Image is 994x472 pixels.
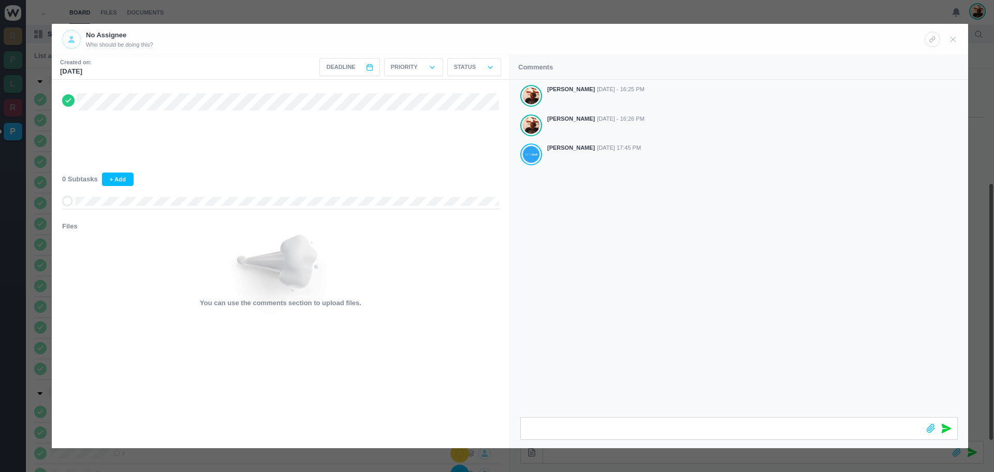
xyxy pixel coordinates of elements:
[391,63,418,71] p: Priority
[86,30,153,40] p: No Assignee
[518,62,553,73] p: Comments
[454,63,476,71] p: Status
[60,66,92,77] p: [DATE]
[60,58,92,67] small: Created on:
[326,63,355,71] span: Deadline
[86,40,153,49] span: Who should be doing this?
